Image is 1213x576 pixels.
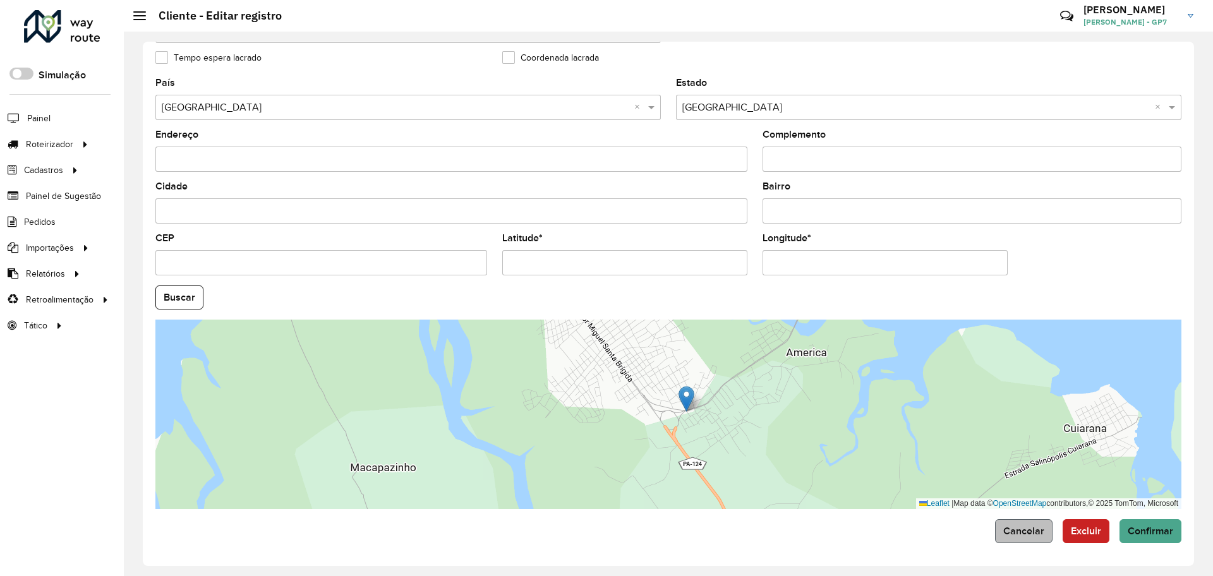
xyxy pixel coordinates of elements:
[919,499,950,508] a: Leaflet
[26,267,65,280] span: Relatórios
[26,138,73,151] span: Roteirizador
[155,231,174,246] label: CEP
[1119,519,1181,543] button: Confirmar
[155,51,262,64] label: Tempo espera lacrado
[24,164,63,177] span: Cadastros
[676,75,707,90] label: Estado
[26,241,74,255] span: Importações
[502,231,543,246] label: Latitude
[1053,3,1080,30] a: Contato Rápido
[1003,525,1044,536] span: Cancelar
[1083,4,1178,16] h3: [PERSON_NAME]
[155,285,203,309] button: Buscar
[634,100,645,115] span: Clear all
[26,189,101,203] span: Painel de Sugestão
[916,498,1181,509] div: Map data © contributors,© 2025 TomTom, Microsoft
[993,499,1047,508] a: OpenStreetMap
[951,499,953,508] span: |
[763,127,826,142] label: Complemento
[763,179,790,194] label: Bairro
[763,231,811,246] label: Longitude
[24,319,47,332] span: Tático
[1128,525,1173,536] span: Confirmar
[155,127,198,142] label: Endereço
[155,75,175,90] label: País
[26,293,94,306] span: Retroalimentação
[27,112,51,125] span: Painel
[155,179,188,194] label: Cidade
[146,9,282,23] h2: Cliente - Editar registro
[1063,519,1109,543] button: Excluir
[502,51,599,64] label: Coordenada lacrada
[995,519,1053,543] button: Cancelar
[1083,16,1178,28] span: [PERSON_NAME] - GP7
[39,68,86,83] label: Simulação
[679,386,694,412] img: Marker
[1071,525,1101,536] span: Excluir
[1155,100,1166,115] span: Clear all
[24,215,56,229] span: Pedidos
